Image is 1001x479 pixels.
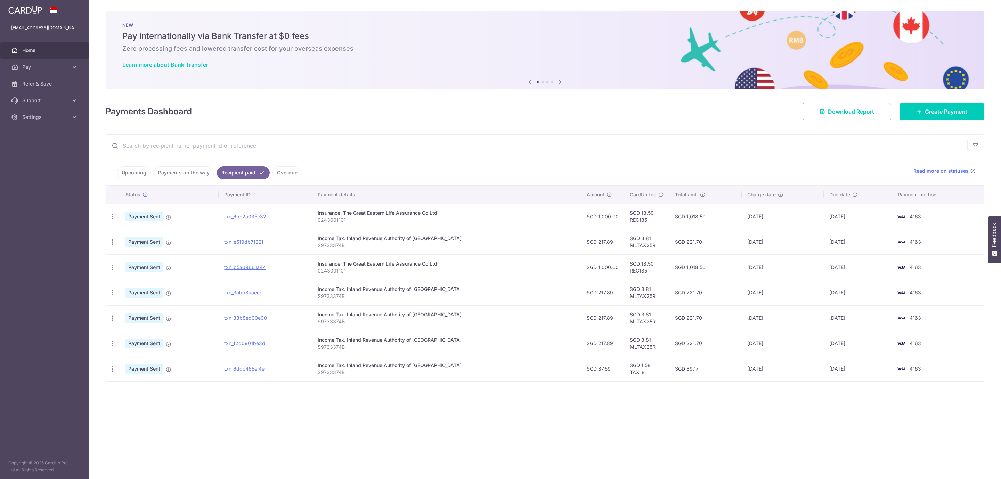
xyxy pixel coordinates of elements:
[125,313,163,323] span: Payment Sent
[742,305,824,331] td: [DATE]
[828,107,874,116] span: Download Report
[22,64,68,71] span: Pay
[318,362,575,369] div: Income Tax. Inland Revenue Authority of [GEOGRAPHIC_DATA]
[224,315,267,321] a: txn_33b8ed90e00
[122,31,968,42] h5: Pay internationally via Bank Transfer at $0 fees
[224,340,265,346] a: txn_f2d0901be3d
[22,80,68,87] span: Refer & Save
[106,135,967,157] input: Search by recipient name, payment id or reference
[824,229,893,254] td: [DATE]
[624,229,669,254] td: SGD 3.81 MLTAX25R
[824,254,893,280] td: [DATE]
[272,166,302,179] a: Overdue
[892,186,984,204] th: Payment method
[910,213,921,219] span: 4163
[125,364,163,374] span: Payment Sent
[910,315,921,321] span: 4163
[742,331,824,356] td: [DATE]
[669,204,742,229] td: SGD 1,018.50
[22,47,68,54] span: Home
[894,314,908,322] img: Bank Card
[900,103,984,120] a: Create Payment
[624,204,669,229] td: SGD 18.50 REC185
[224,264,266,270] a: txn_b5a09661a44
[125,191,140,198] span: Status
[318,267,575,274] p: 0243001101
[669,356,742,381] td: SGD 89.17
[581,204,624,229] td: SGD 1,000.00
[742,204,824,229] td: [DATE]
[318,343,575,350] p: S9733374B
[318,311,575,318] div: Income Tax. Inland Revenue Authority of [GEOGRAPHIC_DATA]
[581,229,624,254] td: SGD 217.89
[630,191,656,198] span: CardUp fee
[318,235,575,242] div: Income Tax. Inland Revenue Authority of [GEOGRAPHIC_DATA]
[125,288,163,298] span: Payment Sent
[217,166,270,179] a: Recipient paid
[669,305,742,331] td: SGD 221.70
[125,237,163,247] span: Payment Sent
[910,264,921,270] span: 4163
[581,280,624,305] td: SGD 217.89
[318,336,575,343] div: Income Tax. Inland Revenue Authority of [GEOGRAPHIC_DATA]
[829,191,850,198] span: Due date
[312,186,581,204] th: Payment details
[125,262,163,272] span: Payment Sent
[669,280,742,305] td: SGD 221.70
[318,369,575,376] p: S9733374B
[581,356,624,381] td: SGD 87.59
[988,216,1001,263] button: Feedback - Show survey
[910,239,921,245] span: 4163
[224,290,264,295] a: txn_3abb8aaeccf
[117,166,151,179] a: Upcoming
[581,305,624,331] td: SGD 217.89
[675,191,698,198] span: Total amt.
[587,191,604,198] span: Amount
[624,280,669,305] td: SGD 3.81 MLTAX25R
[894,339,908,348] img: Bank Card
[913,168,969,174] span: Read more on statuses
[318,217,575,224] p: 0243001101
[318,293,575,300] p: S9733374B
[624,305,669,331] td: SGD 3.81 MLTAX25R
[925,107,967,116] span: Create Payment
[624,356,669,381] td: SGD 1.58 TAX18
[824,331,893,356] td: [DATE]
[910,290,921,295] span: 4163
[318,318,575,325] p: S9733374B
[747,191,776,198] span: Charge date
[122,22,968,28] p: NEW
[624,331,669,356] td: SGD 3.81 MLTAX25R
[742,356,824,381] td: [DATE]
[224,213,266,219] a: txn_6be2a035c32
[224,366,265,372] a: txn_6ddc465ef4e
[11,24,78,31] p: [EMAIL_ADDRESS][DOMAIN_NAME]
[581,254,624,280] td: SGD 1,000.00
[957,458,994,476] iframe: Opens a widget where you can find more information
[122,44,968,53] h6: Zero processing fees and lowered transfer cost for your overseas expenses
[824,356,893,381] td: [DATE]
[824,204,893,229] td: [DATE]
[318,260,575,267] div: Insurance. The Great Eastern Life Assurance Co Ltd
[824,305,893,331] td: [DATE]
[22,114,68,121] span: Settings
[318,210,575,217] div: Insurance. The Great Eastern Life Assurance Co Ltd
[742,229,824,254] td: [DATE]
[991,223,998,247] span: Feedback
[106,11,984,89] img: Bank transfer banner
[669,331,742,356] td: SGD 221.70
[742,280,824,305] td: [DATE]
[154,166,214,179] a: Payments on the way
[106,105,192,118] h4: Payments Dashboard
[125,212,163,221] span: Payment Sent
[224,239,263,245] a: txn_e519db7122f
[22,97,68,104] span: Support
[894,263,908,271] img: Bank Card
[669,254,742,280] td: SGD 1,018.50
[910,340,921,346] span: 4163
[669,229,742,254] td: SGD 221.70
[894,212,908,221] img: Bank Card
[894,238,908,246] img: Bank Card
[894,289,908,297] img: Bank Card
[894,365,908,373] img: Bank Card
